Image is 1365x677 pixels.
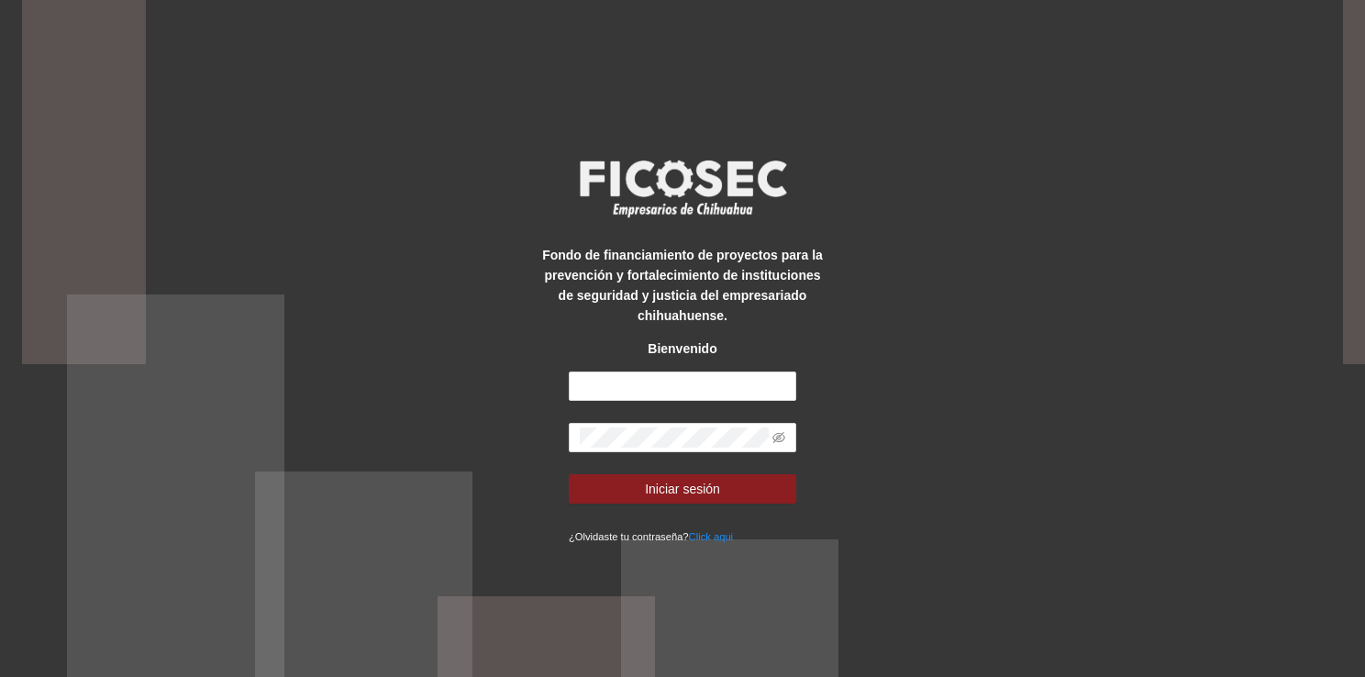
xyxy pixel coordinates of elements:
span: Iniciar sesión [645,479,720,499]
a: Click aqui [689,531,734,542]
strong: Bienvenido [648,341,716,356]
strong: Fondo de financiamiento de proyectos para la prevención y fortalecimiento de instituciones de seg... [542,248,823,323]
img: logo [568,154,797,222]
button: Iniciar sesión [569,474,796,504]
small: ¿Olvidaste tu contraseña? [569,531,733,542]
span: eye-invisible [772,431,785,444]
